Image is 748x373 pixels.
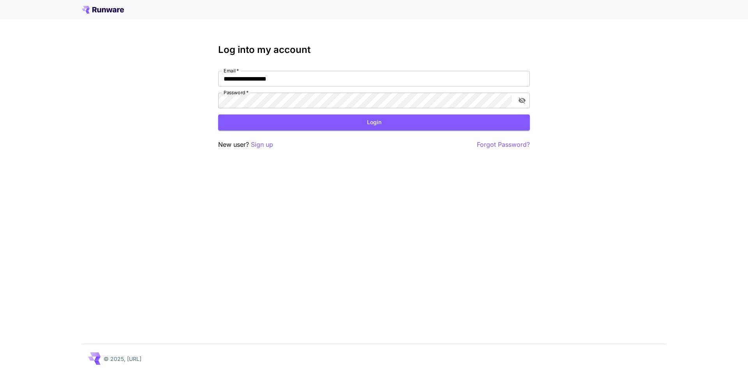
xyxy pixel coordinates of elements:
label: Password [224,89,249,96]
button: toggle password visibility [515,93,529,107]
button: Login [218,114,530,130]
button: Forgot Password? [477,140,530,150]
p: © 2025, [URL] [104,355,141,363]
p: New user? [218,140,273,150]
label: Email [224,67,239,74]
button: Sign up [251,140,273,150]
h3: Log into my account [218,44,530,55]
